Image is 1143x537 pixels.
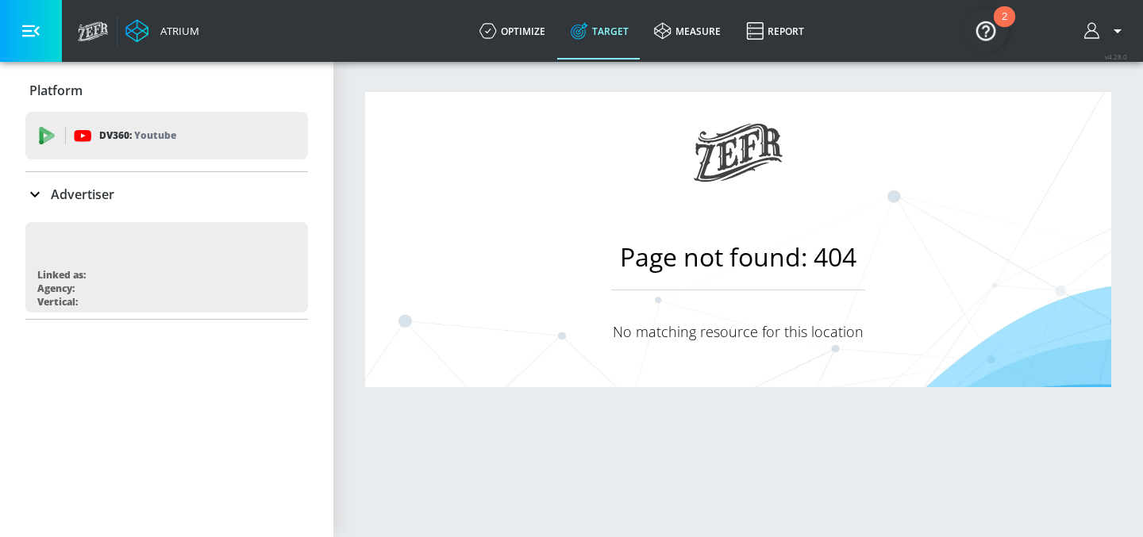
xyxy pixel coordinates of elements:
div: Platform [25,68,308,113]
div: Linked as:Agency:Vertical: [25,222,308,313]
p: DV360: [99,127,176,144]
a: optimize [467,2,558,59]
span: v 4.28.0 [1105,52,1127,61]
a: measure [641,2,733,59]
div: Atrium [154,24,199,38]
div: DV360: Youtube [25,112,308,159]
div: Vertical: [37,295,78,309]
a: Atrium [125,19,199,43]
p: Advertiser [51,186,114,203]
div: Agency: [37,282,75,295]
p: No matching resource for this location [611,322,865,341]
div: Linked as: [37,268,86,282]
a: Report [733,2,817,59]
div: 2 [1002,17,1007,37]
h1: Page not found: 404 [611,240,865,290]
p: Platform [29,82,83,99]
button: Open Resource Center, 2 new notifications [964,8,1008,52]
p: Youtube [134,127,176,144]
a: Target [558,2,641,59]
div: Advertiser [25,172,308,217]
